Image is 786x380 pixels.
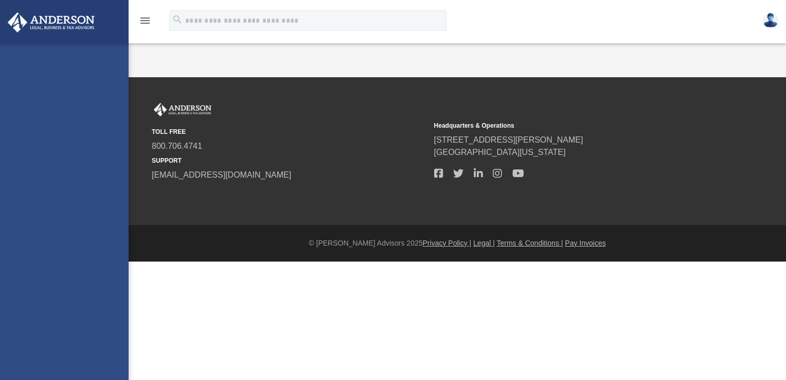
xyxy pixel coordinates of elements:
[497,239,563,247] a: Terms & Conditions |
[473,239,495,247] a: Legal |
[152,127,427,136] small: TOLL FREE
[434,135,583,144] a: [STREET_ADDRESS][PERSON_NAME]
[152,156,427,165] small: SUPPORT
[565,239,605,247] a: Pay Invoices
[152,103,213,116] img: Anderson Advisors Platinum Portal
[172,14,183,25] i: search
[434,148,566,157] a: [GEOGRAPHIC_DATA][US_STATE]
[434,121,709,130] small: Headquarters & Operations
[152,142,202,150] a: 800.706.4741
[139,14,151,27] i: menu
[129,238,786,249] div: © [PERSON_NAME] Advisors 2025
[5,12,98,32] img: Anderson Advisors Platinum Portal
[152,170,291,179] a: [EMAIL_ADDRESS][DOMAIN_NAME]
[763,13,778,28] img: User Pic
[423,239,472,247] a: Privacy Policy |
[139,20,151,27] a: menu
